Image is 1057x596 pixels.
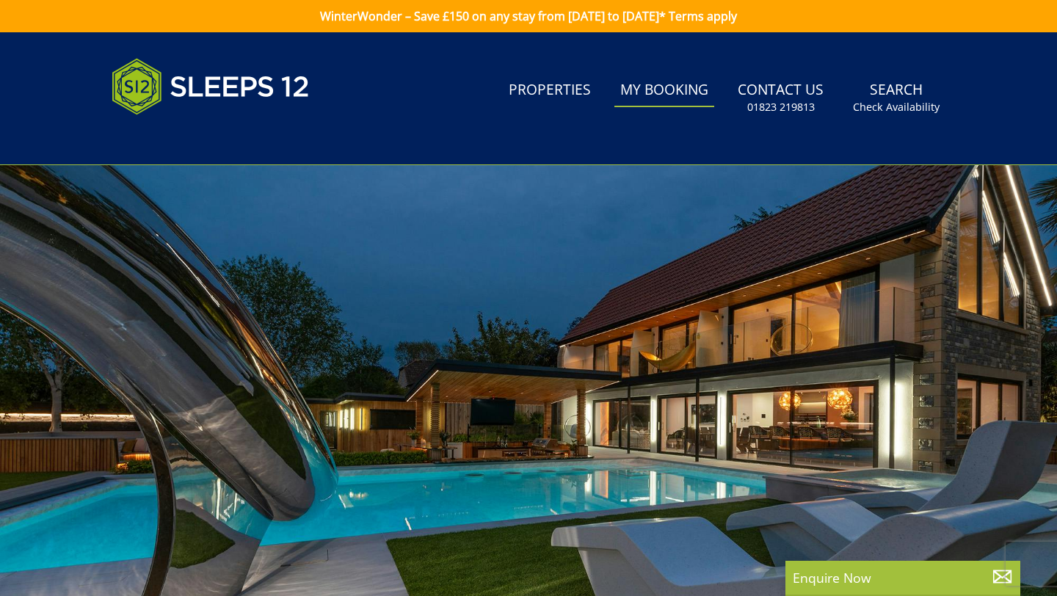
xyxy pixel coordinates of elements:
iframe: Customer reviews powered by Trustpilot [104,132,258,145]
a: Contact Us01823 219813 [732,74,829,122]
small: 01823 219813 [747,100,815,115]
a: Properties [503,74,597,107]
a: SearchCheck Availability [847,74,945,122]
p: Enquire Now [793,568,1013,587]
a: My Booking [614,74,714,107]
img: Sleeps 12 [112,50,310,123]
small: Check Availability [853,100,940,115]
